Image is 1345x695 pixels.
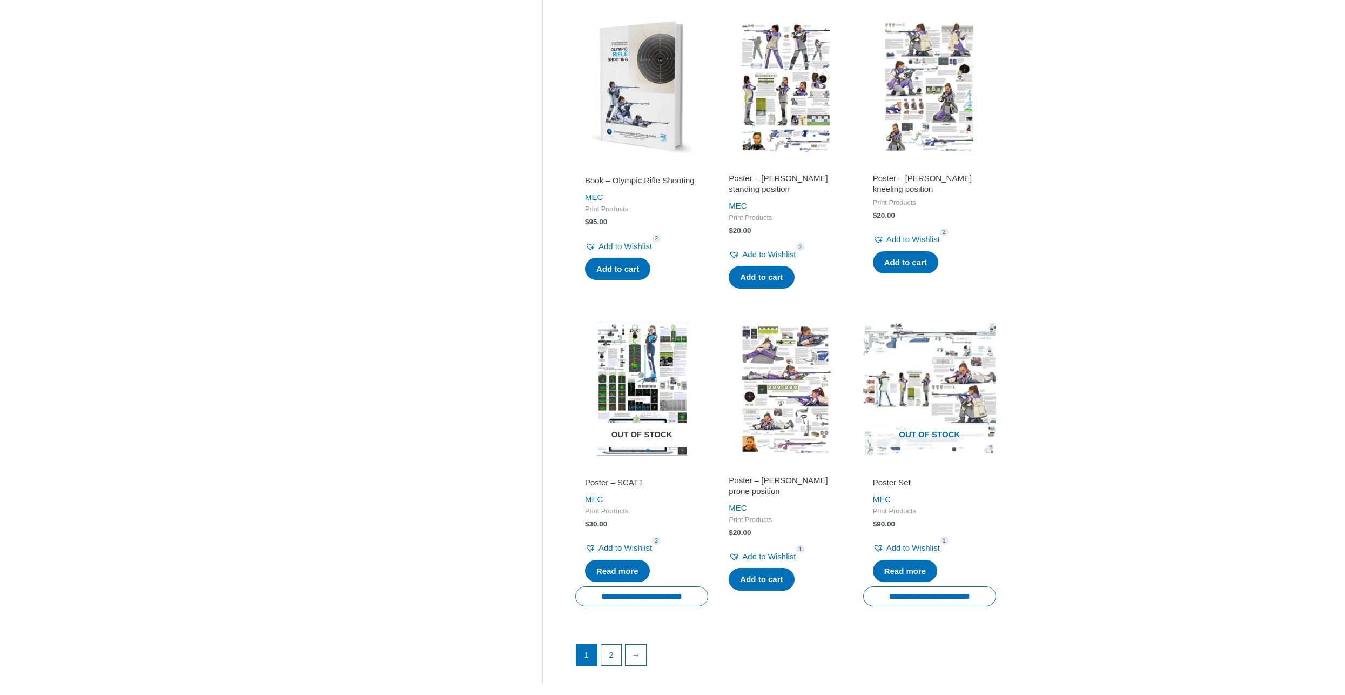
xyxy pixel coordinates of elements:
[585,258,650,280] a: Add to cart: “Book - Olympic Rifle Shooting”
[585,494,603,504] a: MEC
[729,503,747,512] a: MEC
[729,516,842,525] span: Print Products
[585,160,698,173] iframe: Customer reviews powered by Trustpilot
[729,173,842,198] a: Poster – [PERSON_NAME] standing position
[873,520,895,528] bdi: 90.00
[583,423,700,447] span: Out of stock
[729,529,733,537] span: $
[585,540,652,556] a: Add to Wishlist
[585,477,698,492] a: Poster – SCATT
[742,250,796,259] span: Add to Wishlist
[940,537,949,545] span: 1
[598,543,652,552] span: Add to Wishlist
[729,568,794,591] a: Add to cart: “Poster - Ivana Maksimovic prone position”
[873,232,940,247] a: Add to Wishlist
[873,560,938,583] a: Read more about “Poster Set”
[575,323,708,456] a: Out of stock
[873,520,877,528] span: $
[585,477,698,488] h2: Poster – SCATT
[796,545,805,553] span: 1
[886,235,940,244] span: Add to Wishlist
[729,201,747,210] a: MEC
[585,507,698,516] span: Print Products
[863,21,996,153] img: Poster - Ivana Maksimovic kneeling position
[729,462,842,475] iframe: Customer reviews powered by Trustpilot
[585,218,589,226] span: $
[873,173,986,194] h2: Poster – [PERSON_NAME] kneeling position
[652,537,661,545] span: 2
[871,423,988,447] span: Out of stock
[873,477,986,488] h2: Poster Set
[575,644,996,671] nav: Product Pagination
[598,242,652,251] span: Add to Wishlist
[873,462,986,475] iframe: Customer reviews powered by Trustpilot
[576,645,597,665] span: Page 1
[873,211,877,219] span: $
[585,218,607,226] bdi: 95.00
[729,247,796,262] a: Add to Wishlist
[729,475,842,496] h2: Poster – [PERSON_NAME] prone position
[585,520,589,528] span: $
[873,198,986,208] span: Print Products
[886,543,940,552] span: Add to Wishlist
[729,266,794,289] a: Add to cart: “Poster - Ivana Maksimovic standing position”
[601,645,622,665] a: Page 2
[729,226,733,235] span: $
[863,323,996,456] a: Out of stock
[729,475,842,500] a: Poster – [PERSON_NAME] prone position
[729,173,842,194] h2: Poster – [PERSON_NAME] standing position
[575,21,708,153] img: Book - Olympic Rifle Shooting
[575,323,708,456] img: Poster - SCATT
[729,529,751,537] bdi: 20.00
[873,173,986,198] a: Poster – [PERSON_NAME] kneeling position
[940,228,949,236] span: 2
[873,477,986,492] a: Poster Set
[729,213,842,223] span: Print Products
[585,205,698,214] span: Print Products
[873,494,891,504] a: MEC
[585,192,603,202] a: MEC
[719,323,852,456] img: Poster - Ivana Maksimovic prone position
[729,226,751,235] bdi: 20.00
[585,462,698,475] iframe: Customer reviews powered by Trustpilot
[719,21,852,153] img: Poster - Ivana Maksimovic standing position
[585,175,698,190] a: Book – Olympic Rifle Shooting
[863,323,996,456] img: Poster Set
[873,540,940,556] a: Add to Wishlist
[585,175,698,186] h2: Book – Olympic Rifle Shooting
[796,243,805,251] span: 2
[585,560,650,583] a: Read more about “Poster - SCATT”
[585,239,652,254] a: Add to Wishlist
[585,520,607,528] bdi: 30.00
[873,507,986,516] span: Print Products
[729,549,796,564] a: Add to Wishlist
[652,235,661,243] span: 2
[873,211,895,219] bdi: 20.00
[729,160,842,173] iframe: Customer reviews powered by Trustpilot
[873,160,986,173] iframe: Customer reviews powered by Trustpilot
[873,251,938,274] a: Add to cart: “Poster - Ivana Maksimovic kneeling position”
[742,552,796,561] span: Add to Wishlist
[626,645,646,665] a: →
